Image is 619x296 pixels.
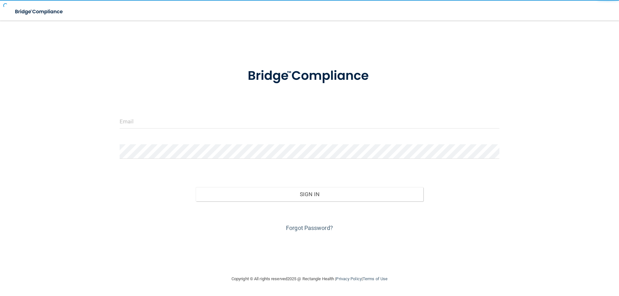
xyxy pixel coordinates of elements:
a: Terms of Use [363,276,388,281]
a: Privacy Policy [336,276,361,281]
button: Sign In [196,187,424,201]
img: bridge_compliance_login_screen.278c3ca4.svg [234,59,385,93]
input: Email [120,114,499,129]
a: Forgot Password? [286,224,333,231]
img: bridge_compliance_login_screen.278c3ca4.svg [10,5,69,18]
div: Copyright © All rights reserved 2025 @ Rectangle Health | | [192,269,427,289]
